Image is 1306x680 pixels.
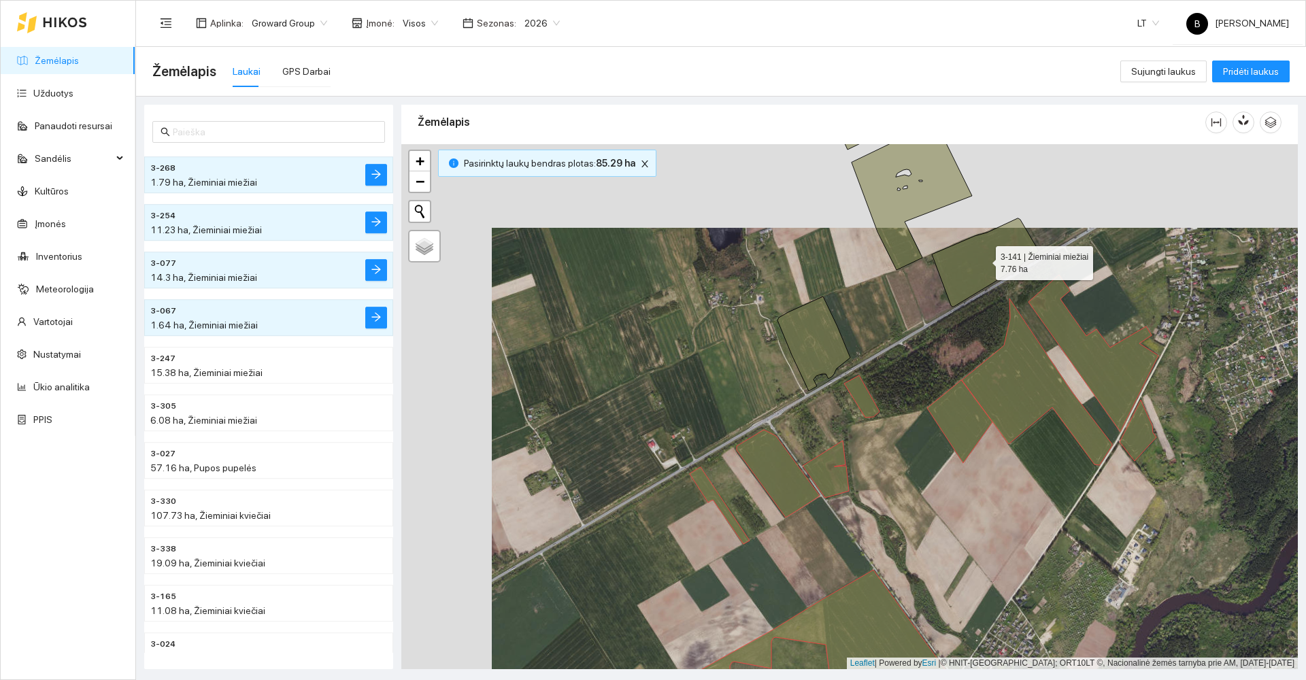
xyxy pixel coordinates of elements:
[150,462,256,473] span: 57.16 ha, Pupos pupelės
[35,145,112,172] span: Sandėlis
[150,400,176,413] span: 3-305
[1120,61,1207,82] button: Sujungti laukus
[524,13,560,33] span: 2026
[35,218,66,229] a: Įmonės
[1206,117,1226,128] span: column-width
[33,349,81,360] a: Nustatymai
[36,251,82,262] a: Inventorius
[150,367,263,378] span: 15.38 ha, Žieminiai miežiai
[161,127,170,137] span: search
[35,186,69,197] a: Kultūros
[282,64,331,79] div: GPS Darbai
[1186,18,1289,29] span: [PERSON_NAME]
[150,447,175,460] span: 3-027
[150,320,258,330] span: 1.64 ha, Žieminiai miežiai
[150,510,271,521] span: 107.73 ha, Žieminiai kviečiai
[365,307,387,328] button: arrow-right
[477,16,516,31] span: Sezonas :
[1131,64,1196,79] span: Sujungti laukus
[463,18,473,29] span: calendar
[33,414,52,425] a: PPIS
[210,16,244,31] span: Aplinka :
[35,55,79,66] a: Žemėlapis
[150,605,265,616] span: 11.08 ha, Žieminiai kviečiai
[596,158,635,169] b: 85.29 ha
[371,216,382,229] span: arrow-right
[464,156,635,171] span: Pasirinktų laukų bendras plotas :
[365,211,387,233] button: arrow-right
[150,272,257,283] span: 14.3 ha, Žieminiai miežiai
[150,305,176,318] span: 3-067
[1212,61,1290,82] button: Pridėti laukus
[150,257,176,270] span: 3-077
[150,177,257,188] span: 1.79 ha, Žieminiai miežiai
[403,13,438,33] span: Visos
[150,558,265,568] span: 19.09 ha, Žieminiai kviečiai
[922,658,937,668] a: Esri
[371,169,382,182] span: arrow-right
[1205,112,1227,133] button: column-width
[939,658,941,668] span: |
[150,590,176,603] span: 3-165
[152,10,180,37] button: menu-fold
[150,162,175,175] span: 3-268
[409,231,439,261] a: Layers
[150,543,176,556] span: 3-338
[173,124,377,139] input: Paieška
[150,415,257,426] span: 6.08 ha, Žieminiai miežiai
[152,61,216,82] span: Žemėlapis
[418,103,1205,141] div: Žemėlapis
[352,18,363,29] span: shop
[365,259,387,281] button: arrow-right
[371,264,382,277] span: arrow-right
[371,311,382,324] span: arrow-right
[233,64,261,79] div: Laukai
[150,352,175,365] span: 3-247
[409,151,430,171] a: Zoom in
[33,381,90,392] a: Ūkio analitika
[366,16,395,31] span: Įmonė :
[196,18,207,29] span: layout
[637,156,653,172] button: close
[1137,13,1159,33] span: LT
[850,658,875,668] a: Leaflet
[365,164,387,186] button: arrow-right
[1194,13,1201,35] span: B
[1120,66,1207,77] a: Sujungti laukus
[33,316,73,327] a: Vartotojai
[416,152,424,169] span: +
[1223,64,1279,79] span: Pridėti laukus
[637,159,652,169] span: close
[36,284,94,294] a: Meteorologija
[252,13,327,33] span: Groward Group
[416,173,424,190] span: −
[409,171,430,192] a: Zoom out
[847,658,1298,669] div: | Powered by © HNIT-[GEOGRAPHIC_DATA]; ORT10LT ©, Nacionalinė žemės tarnyba prie AM, [DATE]-[DATE]
[409,201,430,222] button: Initiate a new search
[33,88,73,99] a: Užduotys
[150,209,175,222] span: 3-254
[1212,66,1290,77] a: Pridėti laukus
[449,158,458,168] span: info-circle
[150,638,175,651] span: 3-024
[150,224,262,235] span: 11.23 ha, Žieminiai miežiai
[160,17,172,29] span: menu-fold
[150,495,176,508] span: 3-330
[35,120,112,131] a: Panaudoti resursai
